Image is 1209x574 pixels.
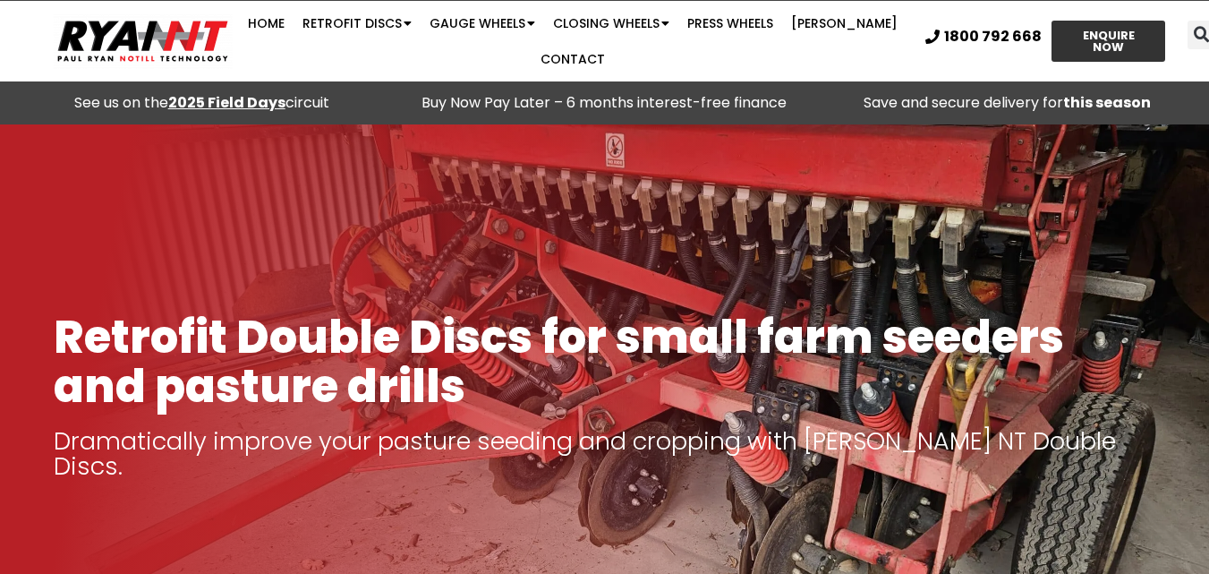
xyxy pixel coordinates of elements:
[421,5,544,41] a: Gauge Wheels
[1063,92,1151,113] strong: this season
[532,41,614,77] a: Contact
[54,13,233,69] img: Ryan NT logo
[54,313,1155,411] h1: Retrofit Double Discs for small farm seeders and pasture drills
[168,92,285,113] a: 2025 Field Days
[925,30,1042,44] a: 1800 792 668
[815,90,1200,116] p: Save and secure delivery for
[234,5,912,77] nav: Menu
[944,30,1042,44] span: 1800 792 668
[782,5,907,41] a: [PERSON_NAME]
[54,429,1155,479] p: Dramatically improve your pasture seeding and cropping with [PERSON_NAME] NT Double Discs.
[544,5,678,41] a: Closing Wheels
[1051,21,1166,62] a: ENQUIRE NOW
[239,5,294,41] a: Home
[1068,30,1150,53] span: ENQUIRE NOW
[294,5,421,41] a: Retrofit Discs
[678,5,782,41] a: Press Wheels
[9,90,394,116] div: See us on the circuit
[412,90,796,116] p: Buy Now Pay Later – 6 months interest-free finance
